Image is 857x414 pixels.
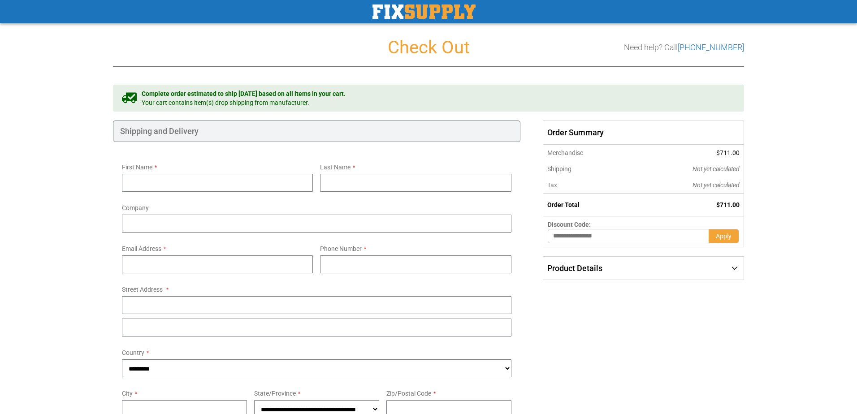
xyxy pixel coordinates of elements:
span: $711.00 [716,149,740,156]
span: Phone Number [320,245,362,252]
span: Order Summary [543,121,744,145]
span: Product Details [547,263,602,273]
a: store logo [372,4,476,19]
span: Street Address [122,286,163,293]
span: Discount Code: [548,221,591,228]
span: Country [122,349,144,356]
button: Apply [709,229,739,243]
span: Not yet calculated [693,181,740,189]
th: Tax [543,177,632,194]
span: City [122,390,133,397]
h1: Check Out [113,38,744,57]
span: Apply [716,233,731,240]
span: Last Name [320,164,351,171]
span: Complete order estimated to ship [DATE] based on all items in your cart. [142,89,346,98]
span: Company [122,204,149,211]
span: State/Province [254,390,296,397]
a: [PHONE_NUMBER] [678,43,744,52]
span: Shipping [547,165,571,172]
span: Email Address [122,245,161,252]
span: Your cart contains item(s) drop shipping from manufacturer. [142,98,346,107]
span: First Name [122,164,152,171]
span: Not yet calculated [693,165,740,172]
span: Zip/Postal Code [386,390,431,397]
div: Shipping and Delivery [113,121,520,142]
strong: Order Total [547,201,580,208]
span: $711.00 [716,201,740,208]
th: Merchandise [543,145,632,161]
img: Fix Industrial Supply [372,4,476,19]
h3: Need help? Call [624,43,744,52]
